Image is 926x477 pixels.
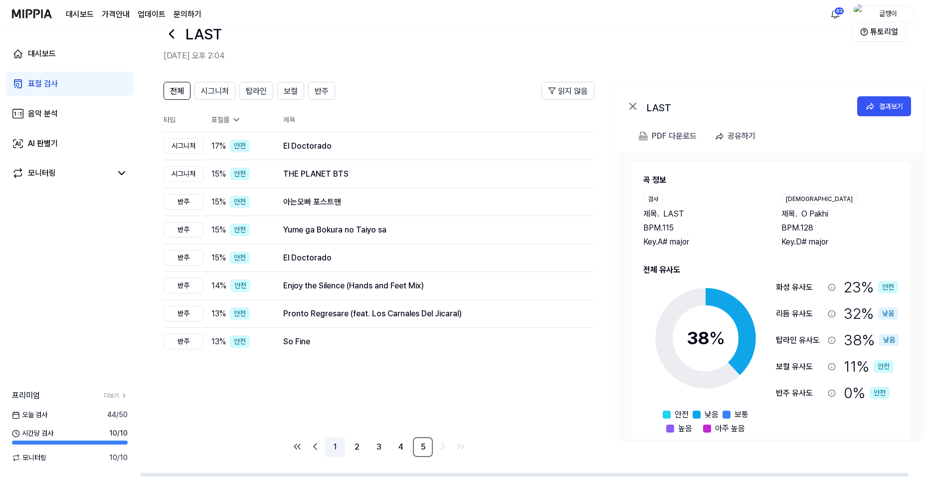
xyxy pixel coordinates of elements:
a: 업데이트 [138,8,166,20]
div: 대시보드 [28,48,56,60]
span: O Pakhi [801,208,828,220]
div: 안전 [230,335,250,348]
h2: [DATE] 오후 2:04 [164,50,852,62]
span: 제목 . [643,208,659,220]
div: PDF 다운로드 [652,130,697,143]
div: Yume ga Bokura no Taiyo sa [283,224,578,236]
a: 대시보드 [6,42,134,66]
div: 반주 [164,250,203,265]
div: 반주 [164,194,203,210]
div: 화성 유사도 [776,281,824,293]
div: El Doctorado [283,252,578,264]
span: % [709,327,725,349]
div: [DEMOGRAPHIC_DATA] [781,194,857,204]
span: 모니터링 [12,453,46,463]
div: 안전 [230,168,250,180]
div: 안전 [230,251,250,264]
div: 안전 [230,140,250,152]
a: 3 [369,437,389,457]
button: 알림62 [827,6,843,22]
h2: 전체 유사도 [643,264,899,276]
button: 결과보기 [857,96,911,116]
div: 반주 유사도 [776,387,824,399]
div: 아는오빠 포스트맨 [283,196,578,208]
a: 1 [325,437,345,457]
span: 탑라인 [246,85,267,97]
button: 공유하기 [711,126,763,146]
span: 44 / 50 [107,410,128,420]
span: 10 / 10 [109,453,128,463]
div: 글쟁이 [869,8,908,19]
div: THE PLANET BTS [283,168,578,180]
a: 2 [347,437,367,457]
div: 반주 [164,222,203,238]
div: El Doctorado [283,140,578,152]
div: BPM. 128 [781,222,900,234]
span: 제목 . [781,208,797,220]
span: 프리미엄 [12,390,40,402]
div: 안전 [230,307,250,320]
div: Enjoy the Silence (Hands and Feet Mix) [283,280,578,292]
div: AI 판별기 [28,138,58,150]
a: Go to next page [435,439,451,455]
div: LAST [647,100,846,112]
a: 대시보드 [66,8,94,20]
th: 타입 [164,108,203,132]
span: 읽지 않음 [558,85,588,97]
span: 낮음 [705,409,719,421]
nav: pagination [164,437,594,457]
div: 반주 [164,306,203,321]
div: 62 [834,7,844,15]
div: 탑라인 유사도 [776,334,824,346]
div: 32 % [844,302,898,325]
div: 안전 [874,360,894,373]
h2: 곡 정보 [643,174,899,186]
div: 안전 [870,387,890,399]
div: 반주 [164,278,203,293]
span: 아주 높음 [715,423,745,435]
div: 11 % [844,355,894,378]
a: 곡 정보검사제목.LASTBPM.115Key.A# major[DEMOGRAPHIC_DATA]제목.O PakhiBPM.128Key.D# major전체 유사도38%안전낮음보통높음아... [619,152,923,440]
span: 13 % [211,336,226,348]
div: 안전 [230,279,250,292]
span: 오늘 검사 [12,410,47,420]
div: 리듬 유사도 [776,308,824,320]
button: 전체 [164,82,190,100]
span: 15 % [211,252,226,264]
div: Pronto Regresare (feat. Los Carnales Del Jicaral) [283,308,578,320]
span: 시간당 검사 [12,428,53,439]
div: 38 % [844,329,899,351]
button: 반주 [308,82,335,100]
span: 15 % [211,168,226,180]
div: 0 % [844,382,890,404]
h1: LAST [185,23,222,45]
span: 보통 [735,409,748,421]
a: 4 [391,437,411,457]
a: AI 판별기 [6,132,134,156]
div: 안전 [230,224,250,236]
span: 전체 [170,85,184,97]
a: Go to first page [289,439,305,455]
img: profile [854,4,866,24]
span: 10 / 10 [109,428,128,439]
div: 표절 검사 [28,78,58,90]
span: 반주 [315,85,329,97]
div: 낮음 [878,307,898,320]
div: 공유하기 [728,130,755,143]
button: 튜토리얼 [852,22,906,42]
span: 안전 [675,409,689,421]
div: 시그니처 [164,138,203,154]
button: 가격안내 [102,8,130,20]
div: 안전 [230,196,250,208]
button: 보컬 [277,82,304,100]
div: BPM. 115 [643,222,761,234]
div: 음악 분석 [28,108,58,120]
a: 문의하기 [174,8,201,20]
span: 15 % [211,224,226,236]
button: 읽지 않음 [542,82,594,100]
span: 17 % [211,140,226,152]
a: 표절 검사 [6,72,134,96]
img: 알림 [829,8,841,20]
div: Key. D# major [781,236,900,248]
